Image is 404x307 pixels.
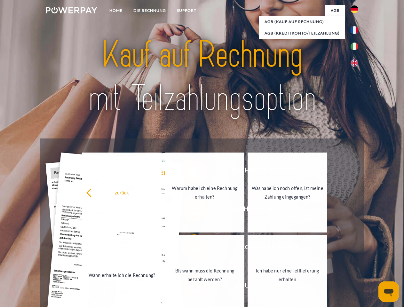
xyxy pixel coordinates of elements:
div: zurück [86,188,158,197]
a: AGB (Kreditkonto/Teilzahlung) [259,28,345,39]
img: it [351,43,358,50]
a: SUPPORT [171,5,202,16]
a: DIE RECHNUNG [128,5,171,16]
a: agb [325,5,345,16]
img: title-powerpay_de.svg [61,31,343,122]
div: Ich habe nur eine Teillieferung erhalten [251,266,323,284]
div: Was habe ich noch offen, ist meine Zahlung eingegangen? [251,184,323,201]
img: logo-powerpay-white.svg [46,7,97,13]
img: de [351,5,358,13]
img: fr [351,26,358,34]
a: AGB (Kauf auf Rechnung) [259,16,345,28]
a: Home [104,5,128,16]
div: Wann erhalte ich die Rechnung? [86,271,158,279]
a: Was habe ich noch offen, ist meine Zahlung eingegangen? [248,153,327,232]
img: en [351,59,358,67]
iframe: Schaltfläche zum Öffnen des Messaging-Fensters [378,281,399,302]
div: Warum habe ich eine Rechnung erhalten? [169,184,241,201]
div: Bis wann muss die Rechnung bezahlt werden? [169,266,241,284]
